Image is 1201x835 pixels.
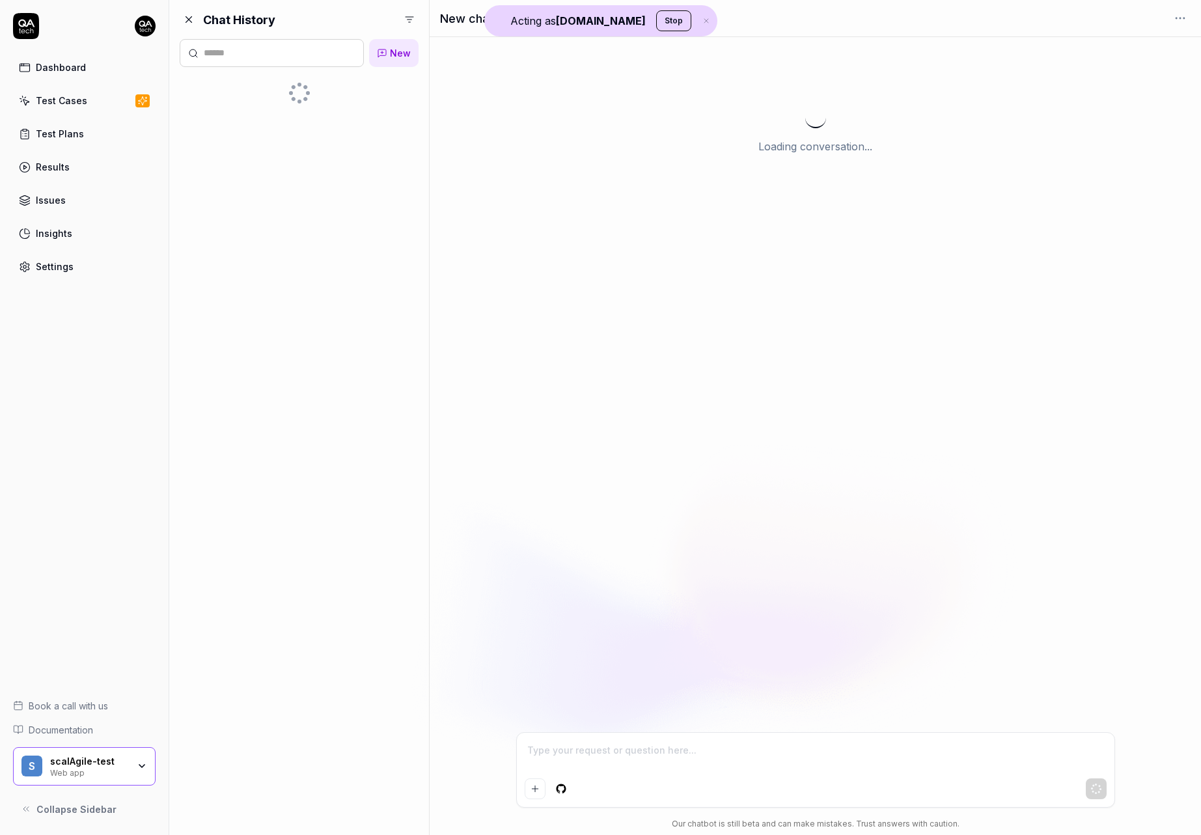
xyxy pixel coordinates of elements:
h1: New chat [440,10,493,27]
div: Test Cases [36,94,87,107]
div: Settings [36,260,74,273]
div: Insights [36,226,72,240]
div: Dashboard [36,61,86,74]
span: Collapse Sidebar [36,802,117,816]
a: Test Cases [13,88,156,113]
a: Insights [13,221,156,246]
div: Our chatbot is still beta and can make mistakes. Trust answers with caution. [516,818,1115,830]
span: Book a call with us [29,699,108,713]
div: Results [36,160,70,174]
a: Test Plans [13,121,156,146]
button: sscalAgile-testWeb app [13,747,156,786]
button: Add attachment [525,778,545,799]
a: Book a call with us [13,699,156,713]
p: Loading conversation... [758,139,872,154]
a: Settings [13,254,156,279]
span: New [390,46,411,60]
a: Dashboard [13,55,156,80]
a: Results [13,154,156,180]
img: 7ccf6c19-61ad-4a6c-8811-018b02a1b829.jpg [135,16,156,36]
a: Issues [13,187,156,213]
div: Issues [36,193,66,207]
h2: Chat History [203,11,275,29]
span: Documentation [29,723,93,737]
a: New [369,39,419,67]
div: scalAgile-test [50,756,128,767]
div: Test Plans [36,127,84,141]
div: Web app [50,767,128,777]
button: Collapse Sidebar [13,796,156,822]
a: Documentation [13,723,156,737]
span: s [21,756,42,776]
button: Stop [656,10,691,31]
